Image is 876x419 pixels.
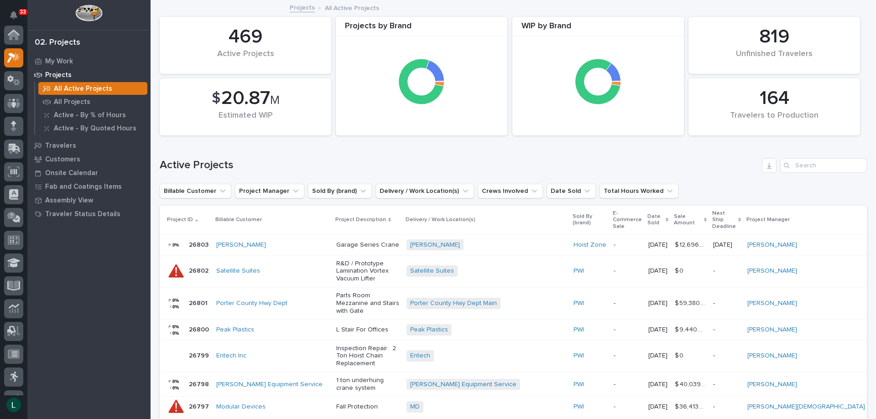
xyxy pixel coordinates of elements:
[747,326,797,334] a: [PERSON_NAME]
[27,68,151,82] a: Projects
[45,210,120,218] p: Traveler Status Details
[27,54,151,68] a: My Work
[216,267,260,275] a: Satellite Suites
[216,326,254,334] a: Peak Plastics
[746,215,790,225] p: Project Manager
[189,401,211,411] p: 26797
[675,265,685,275] p: $ 0
[675,350,685,360] p: $ 0
[4,395,23,414] button: users-avatar
[4,5,23,25] button: Notifications
[27,139,151,152] a: Travelers
[189,298,209,307] p: 26801
[45,57,73,66] p: My Work
[221,89,270,108] span: 20.87
[35,109,151,121] a: Active - By % of Hours
[35,122,151,134] a: Active - By Quoted Hours
[713,326,740,334] p: -
[674,212,702,228] p: Sale Amount
[574,267,584,275] a: PWI
[336,21,507,36] div: Projects by Brand
[270,94,280,106] span: M
[189,265,210,275] p: 26802
[410,241,460,249] a: [PERSON_NAME]
[216,403,266,411] a: Modular Devices
[290,2,315,12] a: Projects
[410,352,430,360] a: Entech
[216,241,266,249] a: [PERSON_NAME]
[406,215,475,225] p: Delivery / Work Location(s)
[27,166,151,180] a: Onsite Calendar
[410,267,454,275] a: Satellite Suites
[336,241,399,249] p: Garage Series Crane
[410,381,516,388] a: [PERSON_NAME] Equipment Service
[235,184,304,198] button: Project Manager
[648,381,667,388] p: [DATE]
[27,152,151,166] a: Customers
[175,49,316,68] div: Active Projects
[648,300,667,307] p: [DATE]
[675,239,708,249] p: $ 12,696.00
[747,403,865,411] a: [PERSON_NAME][DEMOGRAPHIC_DATA]
[574,381,584,388] a: PWI
[375,184,474,198] button: Delivery / Work Location(s)
[704,87,845,110] div: 164
[478,184,543,198] button: Crews Involved
[574,241,606,249] a: Hoist Zone
[175,26,316,48] div: 469
[75,5,102,21] img: Workspace Logo
[747,352,797,360] a: [PERSON_NAME]
[336,403,399,411] p: Fall Protection
[189,379,211,388] p: 26798
[27,193,151,207] a: Assembly View
[713,352,740,360] p: -
[704,26,845,48] div: 819
[54,111,126,119] p: Active - By % of Hours
[45,142,76,150] p: Travelers
[547,184,596,198] button: Date Sold
[336,345,399,367] p: Inspection Repair: 2 Ton Hoist Chain Replacement
[614,267,641,275] p: -
[45,155,80,164] p: Customers
[308,184,372,198] button: Sold By (brand)
[780,158,867,173] input: Search
[35,38,80,48] div: 02. Projects
[648,241,667,249] p: [DATE]
[335,215,386,225] p: Project Description
[54,124,136,133] p: Active - By Quoted Hours
[20,9,26,15] p: 33
[216,352,246,360] a: Entech Inc
[648,352,667,360] p: [DATE]
[573,212,607,228] p: Sold By (brand)
[614,241,641,249] p: -
[45,197,93,205] p: Assembly View
[45,169,98,177] p: Onsite Calendar
[614,403,641,411] p: -
[336,292,399,315] p: Parts Room Mezzanine and Stairs with Gate
[11,11,23,26] div: Notifications33
[747,300,797,307] a: [PERSON_NAME]
[189,324,211,334] p: 26800
[160,184,231,198] button: Billable Customer
[189,239,210,249] p: 26803
[574,300,584,307] a: PWI
[704,111,845,130] div: Travelers to Production
[614,300,641,307] p: -
[614,352,641,360] p: -
[54,98,90,106] p: All Projects
[215,215,262,225] p: Billable Customer
[216,300,287,307] a: Porter County Hwy Dept
[713,267,740,275] p: -
[212,90,220,107] span: $
[410,403,420,411] a: MD
[675,401,708,411] p: $ 36,413.74
[45,71,72,79] p: Projects
[45,183,122,191] p: Fab and Coatings Items
[648,267,667,275] p: [DATE]
[167,215,193,225] p: Project ID
[713,381,740,388] p: -
[35,82,151,95] a: All Active Projects
[27,180,151,193] a: Fab and Coatings Items
[648,403,667,411] p: [DATE]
